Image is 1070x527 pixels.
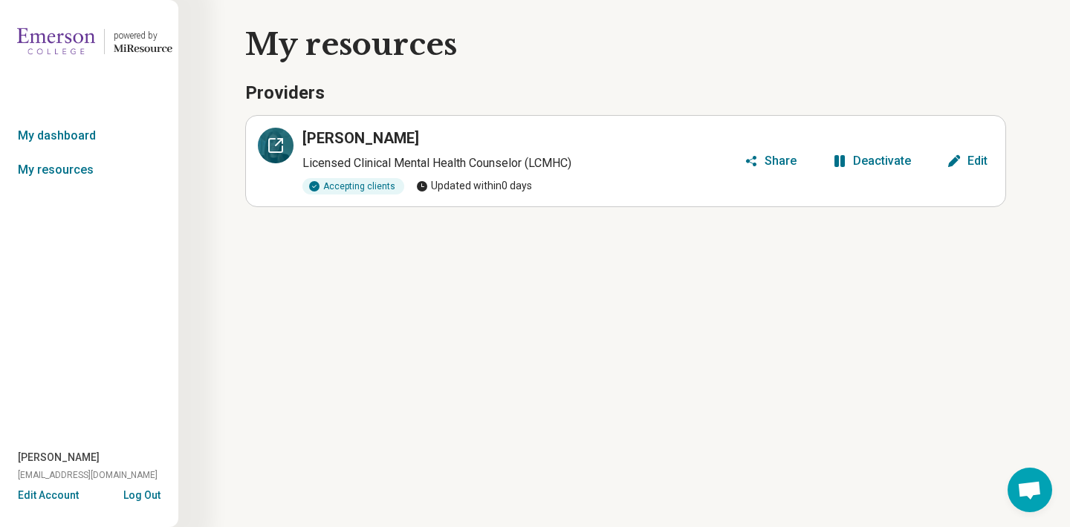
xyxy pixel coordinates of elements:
[6,24,172,59] a: Emerson Collegepowered by
[1008,468,1052,512] div: Open chat
[123,488,160,500] button: Log Out
[18,450,100,465] span: [PERSON_NAME]
[114,29,172,42] div: powered by
[826,149,917,173] button: Deactivate
[738,149,802,173] button: Share
[967,155,988,167] div: Edit
[302,178,404,194] div: Accepting clients
[765,155,797,167] div: Share
[416,178,532,194] span: Updated within 0 days
[302,128,419,148] h3: [PERSON_NAME]
[853,155,911,167] div: Deactivate
[941,149,993,173] button: Edit
[245,81,1006,106] h3: Providers
[302,154,738,172] p: Licensed Clinical Mental Health Counselor (LCMHC)
[18,468,158,482] span: [EMAIL_ADDRESS][DOMAIN_NAME]
[18,488,79,503] button: Edit Account
[17,24,95,59] img: Emerson College
[245,24,1058,65] h1: My resources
